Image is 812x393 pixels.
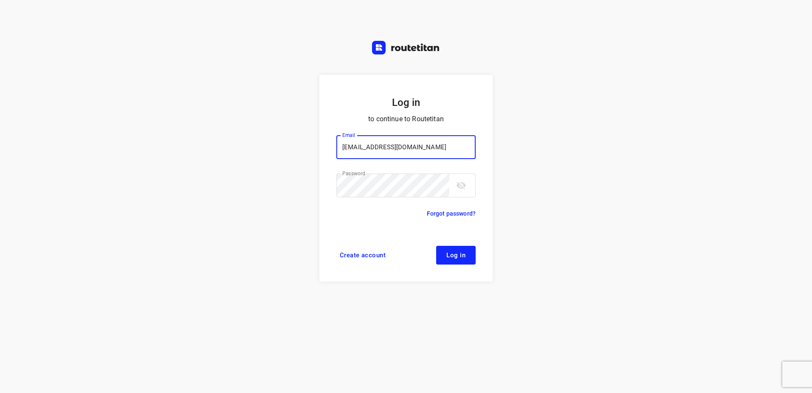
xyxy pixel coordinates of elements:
[336,95,476,110] h5: Log in
[427,208,476,219] a: Forgot password?
[336,113,476,125] p: to continue to Routetitan
[453,177,470,194] button: toggle password visibility
[340,252,386,259] span: Create account
[446,252,465,259] span: Log in
[336,246,389,265] a: Create account
[372,41,440,54] img: Routetitan
[372,41,440,57] a: Routetitan
[436,246,476,265] button: Log in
